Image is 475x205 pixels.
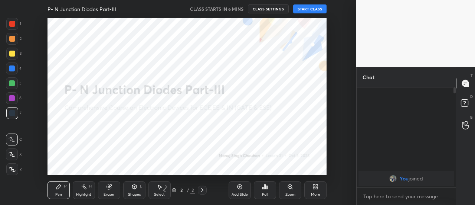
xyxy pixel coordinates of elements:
div: Zoom [285,193,295,196]
button: START CLASS [293,4,327,13]
div: Poll [262,193,268,196]
p: G [470,115,473,120]
div: Highlight [76,193,91,196]
div: S [165,185,167,188]
img: 59c563b3a5664198889a11c766107c6f.jpg [389,175,397,182]
button: CLASS SETTINGS [248,4,289,13]
div: Eraser [104,193,115,196]
span: joined [409,176,423,182]
div: Select [154,193,165,196]
div: 2 [6,33,22,45]
div: Shapes [128,193,141,196]
div: L [140,185,142,188]
div: 2 [178,188,185,192]
div: 2 [190,187,195,193]
p: D [470,94,473,99]
div: 7 [6,107,22,119]
div: 6 [6,92,22,104]
div: P [64,185,66,188]
span: You [400,176,409,182]
h4: P- N Junction Diodes Part-III [47,6,116,13]
div: 3 [6,48,22,60]
div: C [6,134,22,145]
div: 5 [6,77,22,89]
p: Chat [357,67,380,87]
div: X [6,148,22,160]
div: 4 [6,63,22,74]
div: grid [357,170,456,188]
h5: CLASS STARTS IN 6 MINS [190,6,243,12]
div: H [89,185,92,188]
div: Z [6,163,22,175]
div: Pen [55,193,62,196]
div: 1 [6,18,21,30]
div: Add Slide [232,193,248,196]
p: T [471,73,473,79]
div: / [187,188,189,192]
div: More [311,193,320,196]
